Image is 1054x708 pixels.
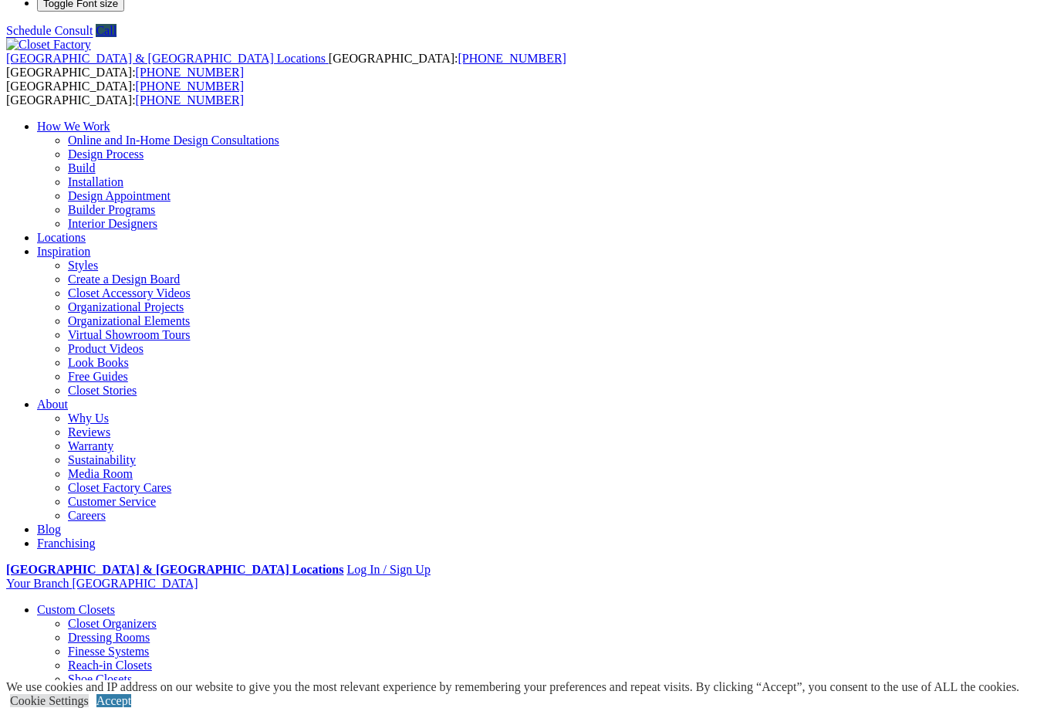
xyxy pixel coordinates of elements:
[68,134,279,147] a: Online and In-Home Design Consultations
[68,617,157,630] a: Closet Organizers
[6,80,244,107] span: [GEOGRAPHIC_DATA]: [GEOGRAPHIC_DATA]:
[458,52,566,65] a: [PHONE_NUMBER]
[68,342,144,355] a: Product Videos
[6,24,93,37] a: Schedule Consult
[68,314,190,327] a: Organizational Elements
[68,467,133,480] a: Media Room
[136,80,244,93] a: [PHONE_NUMBER]
[37,245,90,258] a: Inspiration
[68,439,113,452] a: Warranty
[37,537,96,550] a: Franchising
[6,680,1019,694] div: We use cookies and IP address on our website to give you the most relevant experience by remember...
[68,631,150,644] a: Dressing Rooms
[6,563,343,576] a: [GEOGRAPHIC_DATA] & [GEOGRAPHIC_DATA] Locations
[37,603,115,616] a: Custom Closets
[68,384,137,397] a: Closet Stories
[96,694,131,707] a: Accept
[6,52,329,65] a: [GEOGRAPHIC_DATA] & [GEOGRAPHIC_DATA] Locations
[68,659,152,672] a: Reach-in Closets
[37,231,86,244] a: Locations
[68,453,136,466] a: Sustainability
[68,161,96,174] a: Build
[37,120,110,133] a: How We Work
[68,189,171,202] a: Design Appointment
[68,147,144,161] a: Design Process
[68,509,106,522] a: Careers
[6,577,198,590] a: Your Branch [GEOGRAPHIC_DATA]
[68,370,128,383] a: Free Guides
[136,93,244,107] a: [PHONE_NUMBER]
[72,577,198,590] span: [GEOGRAPHIC_DATA]
[68,286,191,300] a: Closet Accessory Videos
[6,577,69,590] span: Your Branch
[346,563,430,576] a: Log In / Sign Up
[68,495,156,508] a: Customer Service
[68,300,184,313] a: Organizational Projects
[68,259,98,272] a: Styles
[136,66,244,79] a: [PHONE_NUMBER]
[68,203,155,216] a: Builder Programs
[68,328,191,341] a: Virtual Showroom Tours
[37,523,61,536] a: Blog
[68,356,129,369] a: Look Books
[68,273,180,286] a: Create a Design Board
[68,217,157,230] a: Interior Designers
[6,38,91,52] img: Closet Factory
[6,52,566,79] span: [GEOGRAPHIC_DATA]: [GEOGRAPHIC_DATA]:
[68,175,123,188] a: Installation
[37,398,68,411] a: About
[6,52,326,65] span: [GEOGRAPHIC_DATA] & [GEOGRAPHIC_DATA] Locations
[10,694,89,707] a: Cookie Settings
[96,24,117,37] a: Call
[68,481,171,494] a: Closet Factory Cares
[68,645,149,658] a: Finesse Systems
[68,412,109,425] a: Why Us
[68,672,132,686] a: Shoe Closets
[68,425,110,439] a: Reviews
